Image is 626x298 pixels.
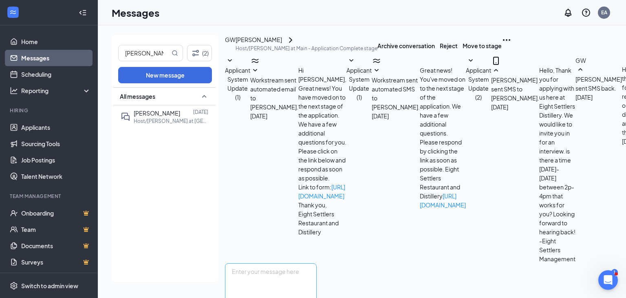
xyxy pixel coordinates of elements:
svg: WorkstreamLogo [9,8,17,16]
p: Link to form: [298,182,346,200]
button: Archive conversation [377,35,435,56]
a: Sourcing Tools [21,136,91,152]
svg: SmallChevronDown [225,56,235,66]
button: SmallChevronDownApplicant System Update (2) [466,56,491,102]
svg: Notifications [563,8,573,18]
span: Applicant System Update (1) [346,67,372,101]
span: [PERSON_NAME] sent SMS to [PERSON_NAME]. [491,76,539,102]
svg: Ellipses [502,35,511,45]
a: DocumentsCrown [21,238,91,254]
p: Thank you, [298,200,346,209]
a: [URL][DOMAIN_NAME] [420,192,466,209]
span: [DATE] [575,93,593,102]
iframe: Intercom live chat [598,270,618,290]
svg: SmallChevronUp [491,66,501,76]
svg: Collapse [79,9,87,17]
div: 1 [611,269,618,276]
div: [PERSON_NAME] [236,35,282,45]
svg: Filter [191,48,201,58]
div: GW [225,35,236,44]
p: Great news! You have moved on to the next stage of the application. [298,84,346,120]
svg: WorkstreamLogo [372,56,381,66]
svg: SmallChevronDown [466,56,476,66]
a: TeamCrown [21,221,91,238]
div: Reporting [21,87,91,95]
a: Messages [21,50,91,66]
button: New message [118,67,212,83]
span: Hello, Thank you for applying with us here at Eight Settlers Distillery. We would like to invite ... [539,67,575,262]
div: Hiring [10,107,89,114]
span: [PERSON_NAME] sent SMS back. [575,76,622,92]
svg: SmallChevronUp [199,91,209,101]
button: Reject [440,35,458,56]
p: Hi [PERSON_NAME], [298,66,346,84]
svg: SmallChevronDown [346,56,356,66]
span: [PERSON_NAME] [134,109,180,117]
a: Applicants [21,119,91,136]
span: [DATE] [372,111,389,120]
p: Host/[PERSON_NAME] at [GEOGRAPHIC_DATA] [134,118,207,125]
div: EA [601,9,607,16]
svg: WorkstreamLogo [250,56,260,66]
p: We have a few additional questions for you. Please click on the link below and respond as soon as... [298,120,346,182]
span: All messages [120,92,155,100]
a: Home [21,33,91,50]
span: Applicant System Update (2) [466,67,491,101]
svg: QuestionInfo [581,8,591,18]
span: [DATE] [491,102,508,111]
svg: SmallChevronUp [575,65,585,75]
p: [DATE] [193,109,208,116]
svg: MobileSms [491,56,501,66]
svg: SmallChevronDown [372,66,381,76]
svg: ChevronRight [286,35,295,45]
a: OnboardingCrown [21,205,91,221]
p: Host/[PERSON_NAME] at Main - Application Complete stage [236,45,377,52]
button: SmallChevronDownApplicant System Update (1) [346,56,372,102]
div: Team Management [10,193,89,200]
a: SurveysCrown [21,254,91,270]
a: Job Postings [21,152,91,168]
span: Applicant System Update (1) [225,67,250,101]
a: Talent Network [21,168,91,185]
a: Scheduling [21,66,91,82]
svg: Settings [10,282,18,290]
svg: MagnifyingGlass [172,50,178,56]
h1: Messages [112,6,159,20]
p: Eight Settlers Restaurant and Distillery [298,209,346,236]
input: Search [119,45,170,61]
div: Switch to admin view [21,282,78,290]
button: SmallChevronDownApplicant System Update (1) [225,56,250,102]
svg: Analysis [10,87,18,95]
button: Filter (2) [187,45,212,61]
span: Workstream sent automated email to [PERSON_NAME]. [250,76,298,111]
svg: SmallChevronDown [250,66,260,76]
svg: DoubleChat [121,112,130,122]
span: Workstream sent automated SMS to [PERSON_NAME]. [372,76,420,111]
span: Great news! You've moved on to the next stage of the application. We have a few additional questi... [420,67,466,209]
button: Move to stage [463,35,502,56]
span: [DATE] [250,111,267,120]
